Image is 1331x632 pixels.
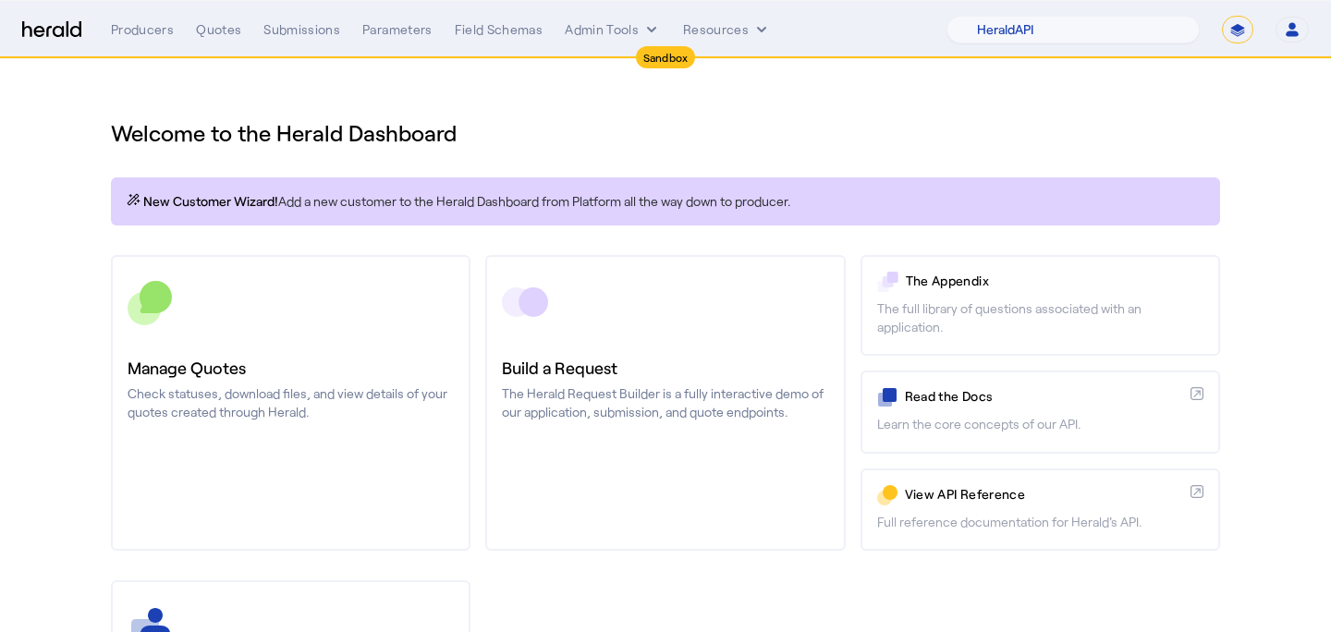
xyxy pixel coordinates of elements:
[128,384,454,421] p: Check statuses, download files, and view details of your quotes created through Herald.
[861,468,1220,551] a: View API ReferenceFull reference documentation for Herald's API.
[877,299,1203,336] p: The full library of questions associated with an application.
[905,387,1183,406] p: Read the Docs
[128,355,454,381] h3: Manage Quotes
[455,20,543,39] div: Field Schemas
[196,20,241,39] div: Quotes
[861,255,1220,356] a: The AppendixThe full library of questions associated with an application.
[877,415,1203,433] p: Learn the core concepts of our API.
[263,20,340,39] div: Submissions
[502,384,828,421] p: The Herald Request Builder is a fully interactive demo of our application, submission, and quote ...
[143,192,278,211] span: New Customer Wizard!
[905,485,1183,504] p: View API Reference
[22,21,81,39] img: Herald Logo
[683,20,771,39] button: Resources dropdown menu
[636,46,696,68] div: Sandbox
[861,371,1220,453] a: Read the DocsLearn the core concepts of our API.
[877,513,1203,531] p: Full reference documentation for Herald's API.
[111,118,1220,148] h1: Welcome to the Herald Dashboard
[565,20,661,39] button: internal dropdown menu
[485,255,845,551] a: Build a RequestThe Herald Request Builder is a fully interactive demo of our application, submiss...
[111,20,174,39] div: Producers
[111,255,470,551] a: Manage QuotesCheck statuses, download files, and view details of your quotes created through Herald.
[906,272,1203,290] p: The Appendix
[502,355,828,381] h3: Build a Request
[126,192,1205,211] p: Add a new customer to the Herald Dashboard from Platform all the way down to producer.
[362,20,433,39] div: Parameters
